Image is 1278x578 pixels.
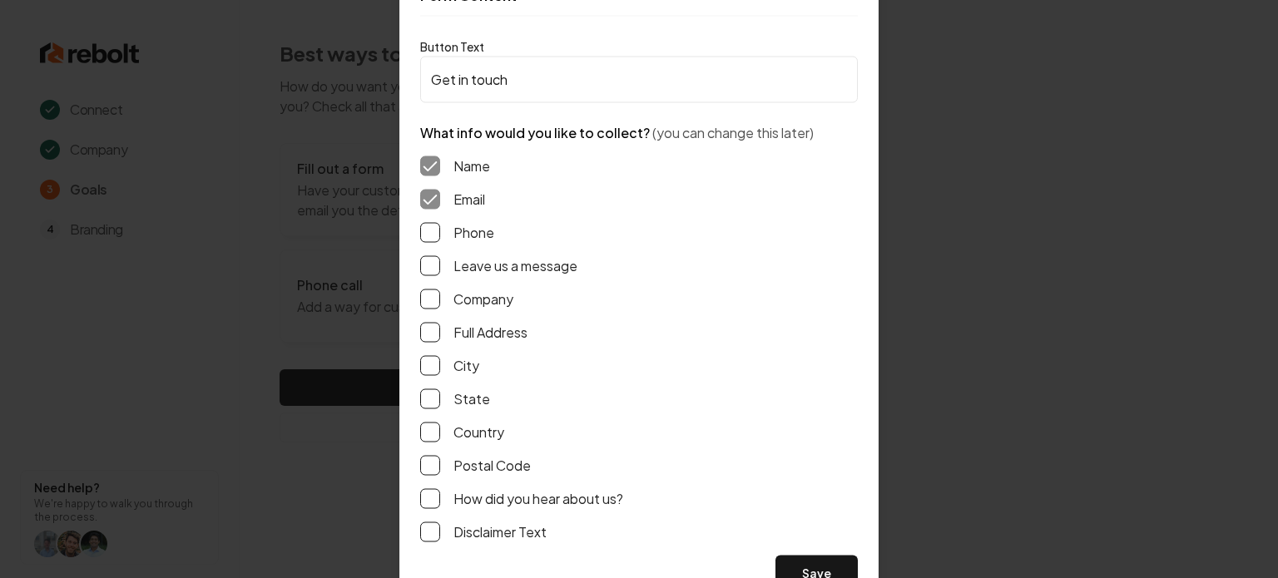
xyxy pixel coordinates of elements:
input: Button Text [420,56,858,102]
label: Leave us a message [453,255,577,275]
label: City [453,355,479,375]
span: (you can change this later) [652,123,814,141]
label: State [453,388,490,408]
label: Button Text [420,38,484,53]
label: Disclaimer Text [453,521,547,541]
label: Company [453,289,513,309]
label: Email [453,189,485,209]
p: What info would you like to collect? [420,122,858,142]
label: Phone [453,222,494,242]
label: Country [453,422,504,442]
label: Postal Code [453,455,531,475]
label: How did you hear about us? [453,488,623,508]
label: Name [453,156,490,175]
label: Full Address [453,322,528,342]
